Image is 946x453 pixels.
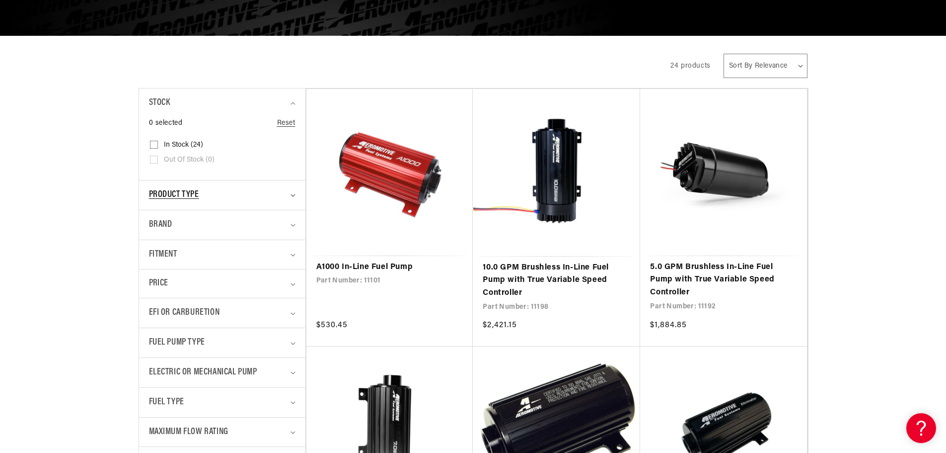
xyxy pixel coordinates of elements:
summary: Product type (0 selected) [149,181,295,210]
a: Reset [277,118,295,129]
summary: Fuel Pump Type (0 selected) [149,328,295,358]
span: Stock [149,96,170,110]
span: Fuel Pump Type [149,336,205,350]
summary: Fuel Type (0 selected) [149,388,295,417]
summary: EFI or Carburetion (0 selected) [149,298,295,328]
span: Fuel Type [149,395,184,410]
span: Brand [149,218,172,232]
span: Product type [149,188,199,202]
summary: Electric or Mechanical Pump (0 selected) [149,358,295,387]
summary: Price [149,270,295,298]
summary: Fitment (0 selected) [149,240,295,270]
span: Electric or Mechanical Pump [149,365,257,380]
span: Out of stock (0) [164,156,215,165]
summary: Brand (0 selected) [149,210,295,240]
span: In stock (24) [164,141,203,150]
span: 0 selected [149,118,183,129]
span: Price [149,277,168,290]
span: Fitment [149,248,177,262]
span: EFI or Carburetion [149,306,220,320]
summary: Maximum Flow Rating (0 selected) [149,418,295,447]
span: 24 products [670,62,711,70]
a: A1000 In-Line Fuel Pump [316,261,463,274]
a: 10.0 GPM Brushless In-Line Fuel Pump with True Variable Speed Controller [483,262,630,300]
a: 5.0 GPM Brushless In-Line Fuel Pump with True Variable Speed Controller [650,261,797,299]
span: Maximum Flow Rating [149,425,228,440]
summary: Stock (0 selected) [149,89,295,118]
